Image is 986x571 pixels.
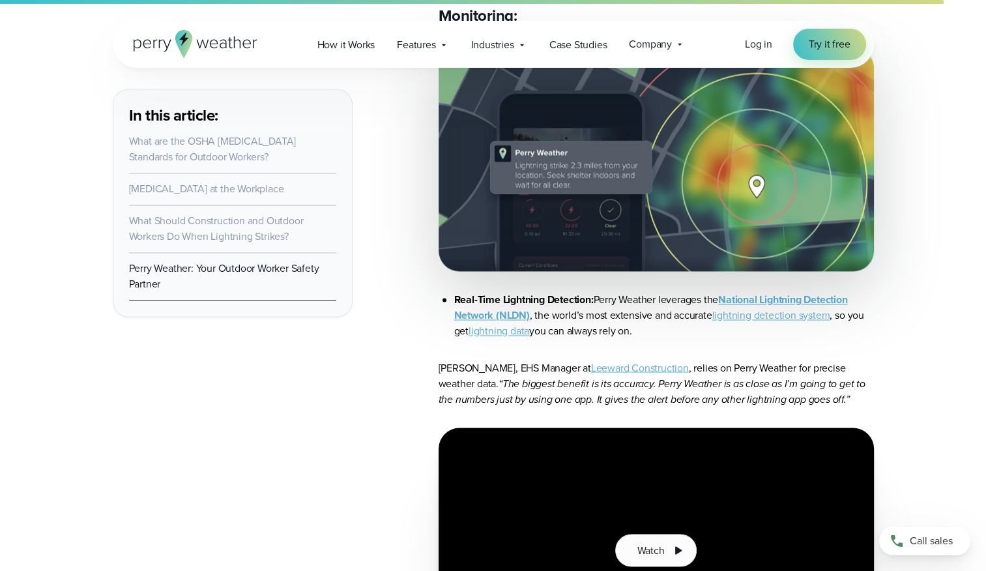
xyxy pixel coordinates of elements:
[629,37,672,52] span: Company
[129,134,297,164] a: What are the OSHA [MEDICAL_DATA] Standards for Outdoor Workers?
[471,37,514,53] span: Industries
[637,542,664,558] span: Watch
[454,292,848,323] a: National Lightning Detection Network (NLDN)
[306,31,386,58] a: How it Works
[129,181,284,196] a: [MEDICAL_DATA] at the Workplace
[469,323,529,338] a: lightning data
[129,105,336,126] h3: In this article:
[615,534,696,566] button: Watch
[910,533,953,549] span: Call sales
[454,292,594,307] strong: Real-Time Lightning Detection:
[129,213,304,244] a: What Should Construction and Outdoor Workers Do When Lightning Strikes?
[549,37,607,53] span: Case Studies
[538,31,618,58] a: Case Studies
[397,37,435,53] span: Features
[793,29,866,60] a: Try it free
[745,37,772,52] a: Log in
[439,360,874,407] p: [PERSON_NAME], EHS Manager at , relies on Perry Weather for precise weather data.
[454,292,874,339] li: Perry Weather leverages the , the world’s most extensive and accurate , so you get you can always...
[809,37,850,52] span: Try it free
[712,308,830,323] a: lightning detection system
[129,261,319,291] a: Perry Weather: Your Outdoor Worker Safety Partner
[317,37,375,53] span: How it Works
[439,47,874,271] img: Perry weather lightning safety
[591,360,689,375] a: Leeward Construction
[439,375,865,406] em: “The biggest benefit is its accuracy. Perry Weather is as close as I’m going to get to the number...
[879,527,970,555] a: Call sales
